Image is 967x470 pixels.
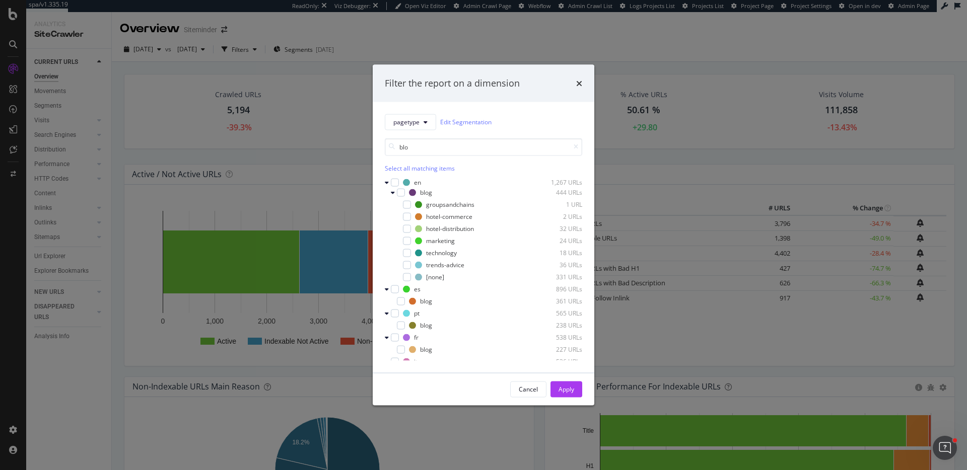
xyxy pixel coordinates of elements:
div: Select all matching items [385,164,582,172]
iframe: Intercom live chat [933,436,957,460]
div: blog [420,345,432,354]
div: 18 URLs [533,249,582,257]
div: it [414,357,418,366]
div: 361 URLs [533,297,582,305]
div: Filter the report on a dimension [385,77,520,90]
div: 444 URLs [533,188,582,197]
div: 538 URLs [533,333,582,342]
div: 565 URLs [533,309,582,318]
div: 32 URLs [533,224,582,233]
div: trends-advice [426,261,464,269]
div: marketing [426,237,455,245]
button: Apply [550,381,582,397]
div: [none] [426,273,444,281]
div: 536 URLs [533,357,582,366]
div: groupsandchains [426,200,474,209]
div: blog [420,297,432,305]
div: hotel-commerce [426,212,472,221]
div: blog [420,321,432,330]
span: pagetype [393,118,420,126]
div: pt [414,309,420,318]
div: 331 URLs [533,273,582,281]
a: Edit Segmentation [440,117,492,127]
div: en [414,178,421,187]
div: 238 URLs [533,321,582,330]
button: pagetype [385,114,436,130]
div: technology [426,249,457,257]
div: modal [373,65,594,406]
div: Apply [559,385,574,394]
div: fr [414,333,419,342]
div: 227 URLs [533,345,582,354]
div: hotel-distribution [426,224,474,233]
button: Cancel [510,381,546,397]
div: Cancel [519,385,538,394]
div: 1 URL [533,200,582,209]
div: es [414,285,421,293]
div: times [576,77,582,90]
div: 24 URLs [533,237,582,245]
div: 1,267 URLs [533,178,582,187]
div: 2 URLs [533,212,582,221]
div: 36 URLs [533,261,582,269]
div: blog [420,188,432,197]
input: Search [385,138,582,155]
div: 896 URLs [533,285,582,293]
